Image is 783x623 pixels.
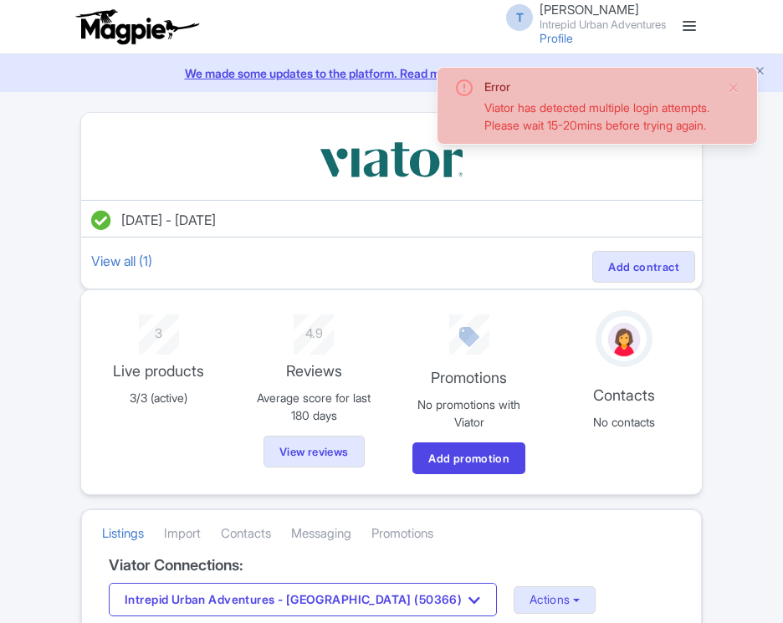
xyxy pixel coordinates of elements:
[484,78,714,95] div: Error
[592,251,695,283] a: Add contract
[402,396,537,431] p: No promotions with Viator
[109,583,497,616] button: Intrepid Urban Adventures - [GEOGRAPHIC_DATA] (50366)
[557,384,693,406] p: Contacts
[540,2,639,18] span: [PERSON_NAME]
[605,319,643,360] img: avatar_key_member-9c1dde93af8b07d7383eb8b5fb890c87.png
[72,8,202,45] img: logo-ab69f6fb50320c5b225c76a69d11143b.png
[164,511,201,557] a: Import
[291,511,351,557] a: Messaging
[91,360,227,382] p: Live products
[10,64,773,82] a: We made some updates to the platform. Read more about the new layout
[402,366,537,389] p: Promotions
[247,389,382,424] p: Average score for last 180 days
[484,99,714,134] div: Viator has detected multiple login attempts. Please wait 15-20mins before trying again.
[316,133,467,186] img: vbqrramwp3xkpi4ekcjz.svg
[412,442,525,474] a: Add promotion
[91,389,227,406] p: 3/3 (active)
[247,360,382,382] p: Reviews
[91,314,227,344] div: 3
[754,63,766,82] button: Close announcement
[121,212,216,228] span: [DATE] - [DATE]
[102,511,144,557] a: Listings
[88,249,156,273] a: View all (1)
[109,557,674,574] h4: Viator Connections:
[557,413,693,431] p: No contacts
[506,4,533,31] span: T
[371,511,433,557] a: Promotions
[540,19,666,30] small: Intrepid Urban Adventures
[540,31,573,45] a: Profile
[727,78,740,98] button: Close
[247,314,382,344] div: 4.9
[264,436,365,467] a: View reviews
[221,511,271,557] a: Contacts
[514,586,596,614] button: Actions
[496,3,666,30] a: T [PERSON_NAME] Intrepid Urban Adventures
